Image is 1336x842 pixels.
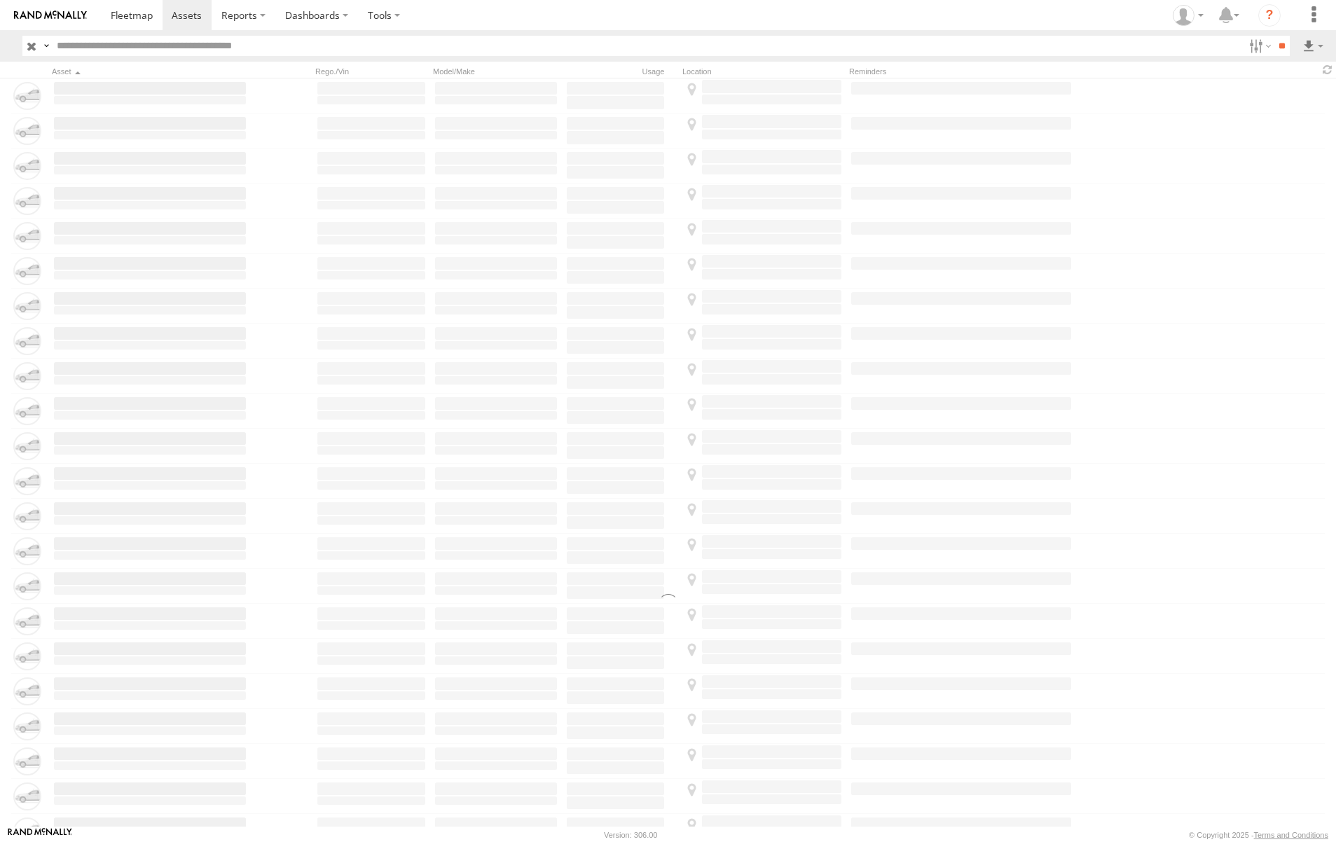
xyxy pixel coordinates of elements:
[849,67,1073,76] div: Reminders
[14,11,87,20] img: rand-logo.svg
[1319,63,1336,76] span: Refresh
[1258,4,1281,27] i: ?
[1189,831,1328,839] div: © Copyright 2025 -
[604,831,657,839] div: Version: 306.00
[1254,831,1328,839] a: Terms and Conditions
[1301,36,1325,56] label: Export results as...
[41,36,52,56] label: Search Query
[8,828,72,842] a: Visit our Website
[565,67,677,76] div: Usage
[1168,5,1208,26] div: Carlos Vazquez
[433,67,559,76] div: Model/Make
[315,67,427,76] div: Rego./Vin
[52,67,248,76] div: Click to Sort
[1244,36,1274,56] label: Search Filter Options
[682,67,843,76] div: Location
